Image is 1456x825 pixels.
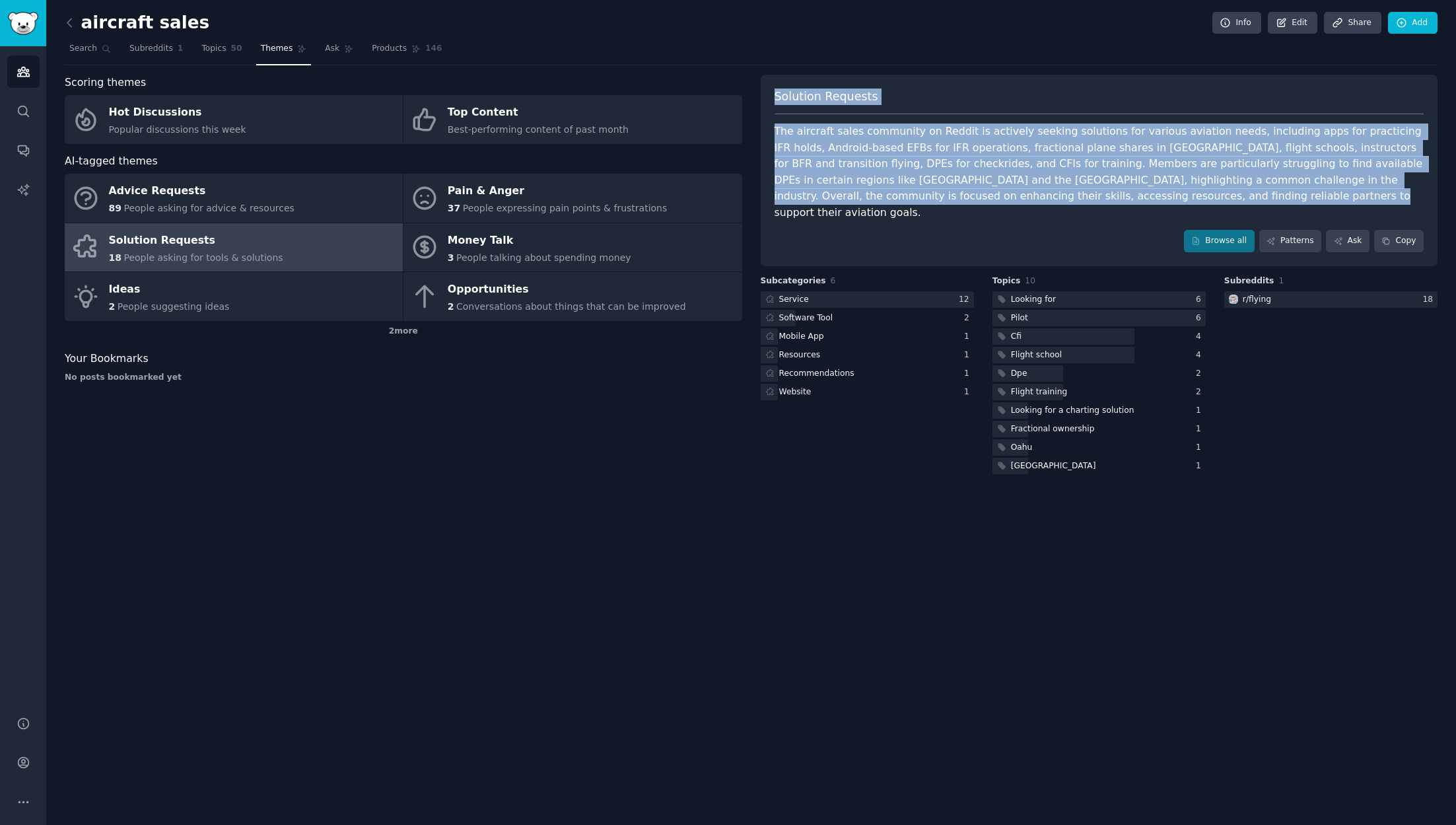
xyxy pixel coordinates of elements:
[109,102,246,124] div: Hot Discussions
[761,291,974,308] a: Service12
[761,365,974,382] a: Recommendations1
[964,349,974,361] div: 1
[178,43,184,55] span: 1
[65,13,209,34] h2: aircraft sales
[1011,312,1028,324] div: Pilot
[448,279,686,301] div: Opportunities
[109,252,121,263] span: 18
[964,331,974,343] div: 1
[1011,349,1062,361] div: Flight school
[325,43,339,55] span: Ask
[992,402,1206,419] a: Looking for a charting solution1
[125,38,188,65] a: Subreddits1
[8,12,38,35] img: GummySearch logo
[1259,230,1321,252] a: Patterns
[761,347,974,363] a: Resources1
[403,223,742,272] a: Money Talk3People talking about spending money
[992,328,1206,345] a: Cfi4
[992,275,1021,287] span: Topics
[779,312,833,324] div: Software Tool
[65,223,403,272] a: Solution Requests18People asking for tools & solutions
[109,124,246,135] span: Popular discussions this week
[403,174,742,223] a: Pain & Anger37People expressing pain points & frustrations
[448,181,668,202] div: Pain & Anger
[448,124,629,135] span: Best-performing content of past month
[201,43,226,55] span: Topics
[761,328,974,345] a: Mobile App1
[65,174,403,223] a: Advice Requests89People asking for advice & resources
[448,102,629,124] div: Top Content
[992,421,1206,437] a: Fractional ownership1
[69,43,97,55] span: Search
[1212,12,1261,34] a: Info
[1011,442,1033,454] div: Oahu
[1243,294,1271,306] div: r/ flying
[1011,386,1068,398] div: Flight training
[1196,405,1206,417] div: 1
[992,310,1206,326] a: Pilot6
[779,386,812,398] div: Website
[775,89,878,105] span: Solution Requests
[1011,405,1134,417] div: Looking for a charting solution
[367,38,446,65] a: Products146
[463,203,668,213] span: People expressing pain points & frustrations
[761,384,974,400] a: Website1
[1196,349,1206,361] div: 4
[1388,12,1438,34] a: Add
[831,276,836,285] span: 6
[448,301,454,312] span: 2
[123,252,283,263] span: People asking for tools & solutions
[779,294,809,306] div: Service
[231,43,242,55] span: 50
[1374,230,1424,252] button: Copy
[456,301,686,312] span: Conversations about things that can be improved
[1011,423,1095,435] div: Fractional ownership
[1184,230,1255,252] a: Browse all
[1196,294,1206,306] div: 6
[992,384,1206,400] a: Flight training2
[448,252,454,263] span: 3
[1324,12,1381,34] a: Share
[65,272,403,321] a: Ideas2People suggesting ideas
[109,181,295,202] div: Advice Requests
[65,38,116,65] a: Search
[761,310,974,326] a: Software Tool2
[964,312,974,324] div: 2
[1278,276,1284,285] span: 1
[992,365,1206,382] a: Dpe2
[372,43,407,55] span: Products
[1025,276,1035,285] span: 10
[992,439,1206,456] a: Oahu1
[1011,368,1027,380] div: Dpe
[1224,291,1438,308] a: flyingr/flying18
[109,203,121,213] span: 89
[65,153,158,170] span: AI-tagged themes
[1196,368,1206,380] div: 2
[779,331,824,343] div: Mobile App
[1268,12,1317,34] a: Edit
[403,272,742,321] a: Opportunities2Conversations about things that can be improved
[779,349,821,361] div: Resources
[109,230,283,251] div: Solution Requests
[1196,386,1206,398] div: 2
[456,252,631,263] span: People talking about spending money
[65,351,149,367] span: Your Bookmarks
[775,124,1424,221] div: The aircraft sales community on Reddit is actively seeking solutions for various aviation needs, ...
[1196,423,1206,435] div: 1
[320,38,358,65] a: Ask
[1196,312,1206,324] div: 6
[1229,295,1238,304] img: flying
[964,386,974,398] div: 1
[403,95,742,144] a: Top ContentBest-performing content of past month
[65,321,742,342] div: 2 more
[109,301,116,312] span: 2
[261,43,293,55] span: Themes
[761,275,826,287] span: Subcategories
[992,458,1206,474] a: [GEOGRAPHIC_DATA]1
[1011,460,1096,472] div: [GEOGRAPHIC_DATA]
[1422,294,1438,306] div: 18
[1196,460,1206,472] div: 1
[65,75,146,91] span: Scoring themes
[118,301,230,312] span: People suggesting ideas
[1196,442,1206,454] div: 1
